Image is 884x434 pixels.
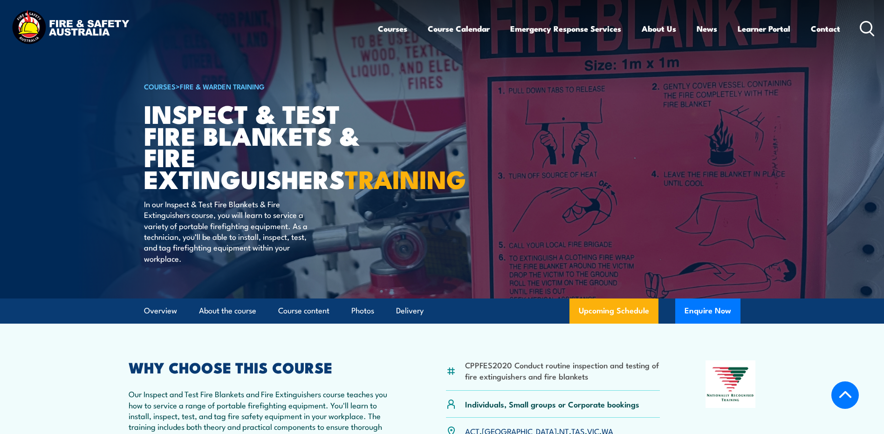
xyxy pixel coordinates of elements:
[738,16,790,41] a: Learner Portal
[144,81,176,91] a: COURSES
[144,298,177,323] a: Overview
[144,81,374,92] h6: >
[569,298,658,324] a: Upcoming Schedule
[351,298,374,323] a: Photos
[396,298,424,323] a: Delivery
[465,399,639,409] p: Individuals, Small groups or Corporate bookings
[180,81,265,91] a: Fire & Warden Training
[199,298,256,323] a: About the course
[697,16,717,41] a: News
[345,159,466,197] strong: TRAINING
[675,298,740,324] button: Enquire Now
[811,16,840,41] a: Contact
[706,360,756,408] img: Nationally Recognised Training logo.
[144,198,314,264] p: In our Inspect & Test Fire Blankets & Fire Extinguishers course, you will learn to service a vari...
[144,102,374,190] h1: Inspect & Test Fire Blankets & Fire Extinguishers
[510,16,621,41] a: Emergency Response Services
[378,16,407,41] a: Courses
[428,16,490,41] a: Course Calendar
[278,298,329,323] a: Course content
[465,359,660,381] li: CPPFES2020 Conduct routine inspection and testing of fire extinguishers and fire blankets
[129,360,401,373] h2: WHY CHOOSE THIS COURSE
[642,16,676,41] a: About Us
